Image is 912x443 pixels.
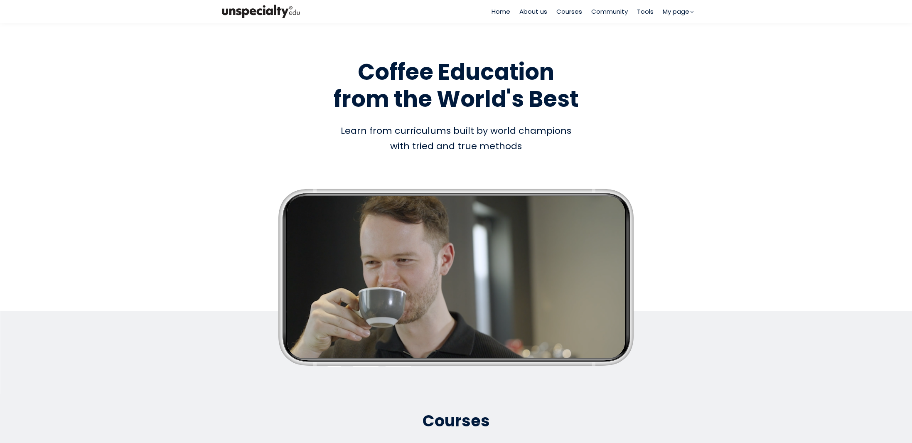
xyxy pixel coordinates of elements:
a: Tools [637,7,654,16]
div: Learn from curriculums built by world champions with tried and true methods [219,123,693,154]
a: Home [492,7,510,16]
a: Community [591,7,628,16]
img: bc390a18feecddb333977e298b3a00a1.png [219,3,302,20]
a: Courses [556,7,582,16]
h2: Courses [219,411,693,431]
span: My page [663,7,689,16]
a: My page [663,7,693,16]
a: About us [519,7,547,16]
h1: Coffee Education from the World's Best [219,59,693,113]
